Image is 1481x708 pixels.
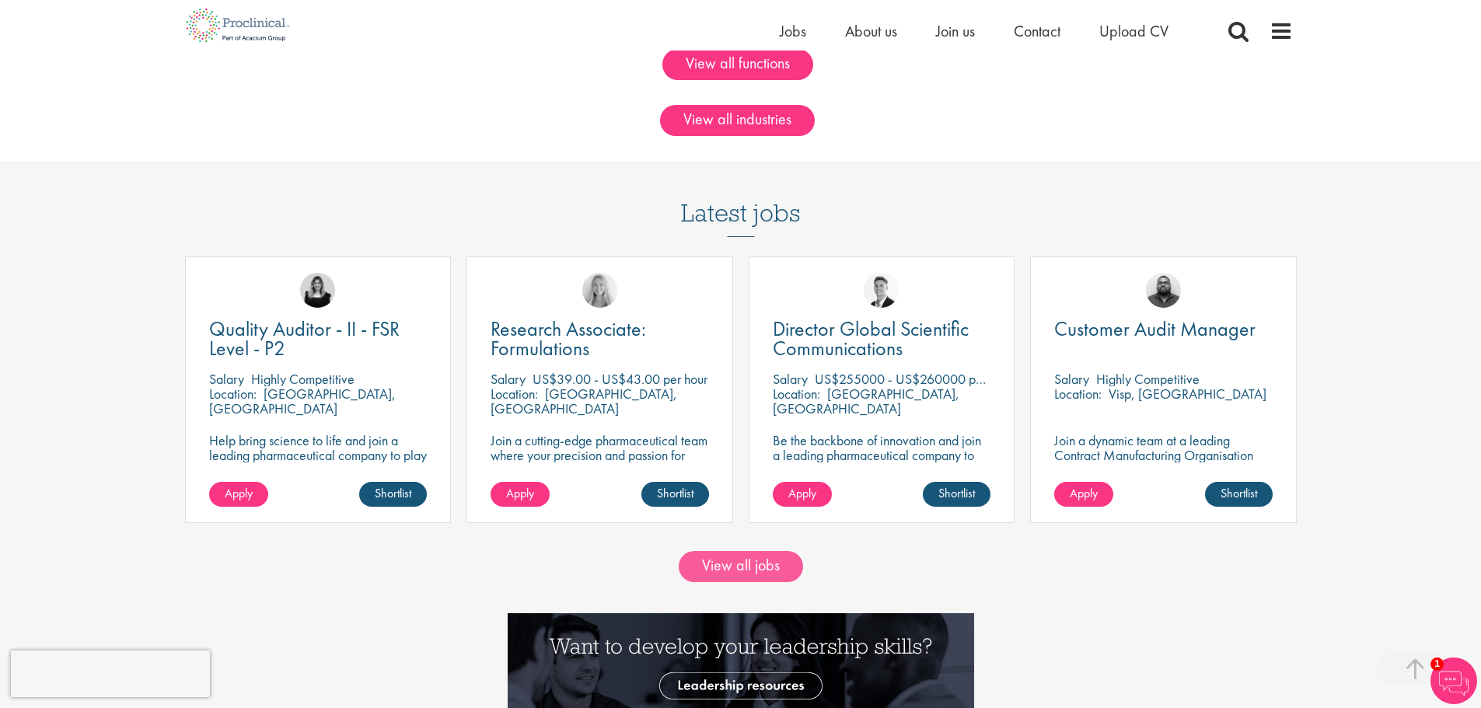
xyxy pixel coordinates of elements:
span: Salary [491,370,526,388]
a: Shortlist [923,482,990,507]
a: Contact [1014,21,1060,41]
span: Apply [506,485,534,501]
a: Apply [491,482,550,507]
p: Be the backbone of innovation and join a leading pharmaceutical company to help keep life-changin... [773,433,991,507]
span: Location: [491,385,538,403]
span: Research Associate: Formulations [491,316,646,361]
p: [GEOGRAPHIC_DATA], [GEOGRAPHIC_DATA] [209,385,396,417]
p: US$39.00 - US$43.00 per hour [533,370,707,388]
a: Join us [936,21,975,41]
span: Salary [773,370,808,388]
a: Jobs [780,21,806,41]
a: Shortlist [359,482,427,507]
span: Apply [1070,485,1098,501]
img: Chatbot [1430,657,1477,704]
span: Location: [773,385,820,403]
span: Location: [1054,385,1102,403]
span: Customer Audit Manager [1054,316,1256,342]
p: Highly Competitive [251,370,355,388]
span: 1 [1430,657,1444,671]
span: Apply [225,485,253,501]
p: Visp, [GEOGRAPHIC_DATA] [1109,385,1266,403]
a: Director Global Scientific Communications [773,319,991,358]
a: Shortlist [1205,482,1273,507]
img: Molly Colclough [300,273,335,308]
a: View all industries [660,105,815,136]
a: Research Associate: Formulations [491,319,709,358]
a: About us [845,21,897,41]
span: Director Global Scientific Communications [773,316,969,361]
a: Shortlist [641,482,709,507]
a: Quality Auditor - II - FSR Level - P2 [209,319,428,358]
a: View all jobs [679,551,803,582]
p: [GEOGRAPHIC_DATA], [GEOGRAPHIC_DATA] [491,385,677,417]
p: Highly Competitive [1096,370,1200,388]
p: US$255000 - US$260000 per annum [815,370,1025,388]
p: Join a cutting-edge pharmaceutical team where your precision and passion for quality will help sh... [491,433,709,492]
span: Salary [209,370,244,388]
p: Help bring science to life and join a leading pharmaceutical company to play a key role in delive... [209,433,428,507]
span: Salary [1054,370,1089,388]
p: [GEOGRAPHIC_DATA], [GEOGRAPHIC_DATA] [773,385,959,417]
iframe: reCAPTCHA [11,650,210,697]
img: Ashley Bennett [1146,273,1181,308]
a: Apply [1054,482,1113,507]
img: George Watson [864,273,899,308]
span: Apply [788,485,816,501]
p: Join a dynamic team at a leading Contract Manufacturing Organisation and contribute to groundbrea... [1054,433,1273,492]
h3: Latest jobs [681,161,801,237]
a: Apply [773,482,832,507]
span: Quality Auditor - II - FSR Level - P2 [209,316,400,361]
a: Want to develop your leadership skills? See our Leadership Resources [508,653,974,669]
a: Apply [209,482,268,507]
a: Upload CV [1099,21,1168,41]
a: View all functions [662,49,813,80]
span: Location: [209,385,257,403]
img: Shannon Briggs [582,273,617,308]
a: Customer Audit Manager [1054,319,1273,339]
